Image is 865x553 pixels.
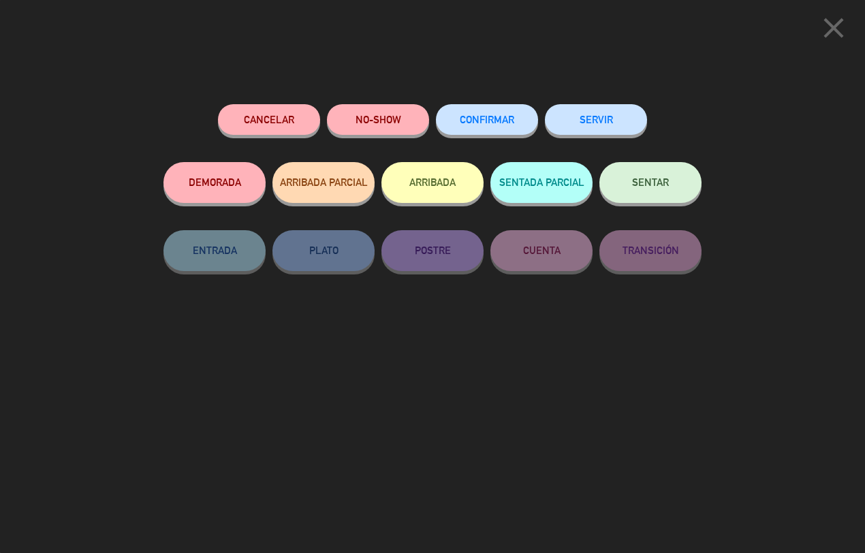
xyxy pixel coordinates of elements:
i: close [817,11,851,45]
button: PLATO [272,230,375,271]
span: CONFIRMAR [460,114,514,125]
button: close [813,10,855,50]
button: Cancelar [218,104,320,135]
button: ARRIBADA [381,162,484,203]
button: SERVIR [545,104,647,135]
button: NO-SHOW [327,104,429,135]
span: ARRIBADA PARCIAL [280,176,368,188]
button: CUENTA [490,230,593,271]
button: POSTRE [381,230,484,271]
button: DEMORADA [163,162,266,203]
button: ENTRADA [163,230,266,271]
button: SENTAR [599,162,702,203]
button: TRANSICIÓN [599,230,702,271]
button: ARRIBADA PARCIAL [272,162,375,203]
button: CONFIRMAR [436,104,538,135]
span: SENTAR [632,176,669,188]
button: SENTADA PARCIAL [490,162,593,203]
